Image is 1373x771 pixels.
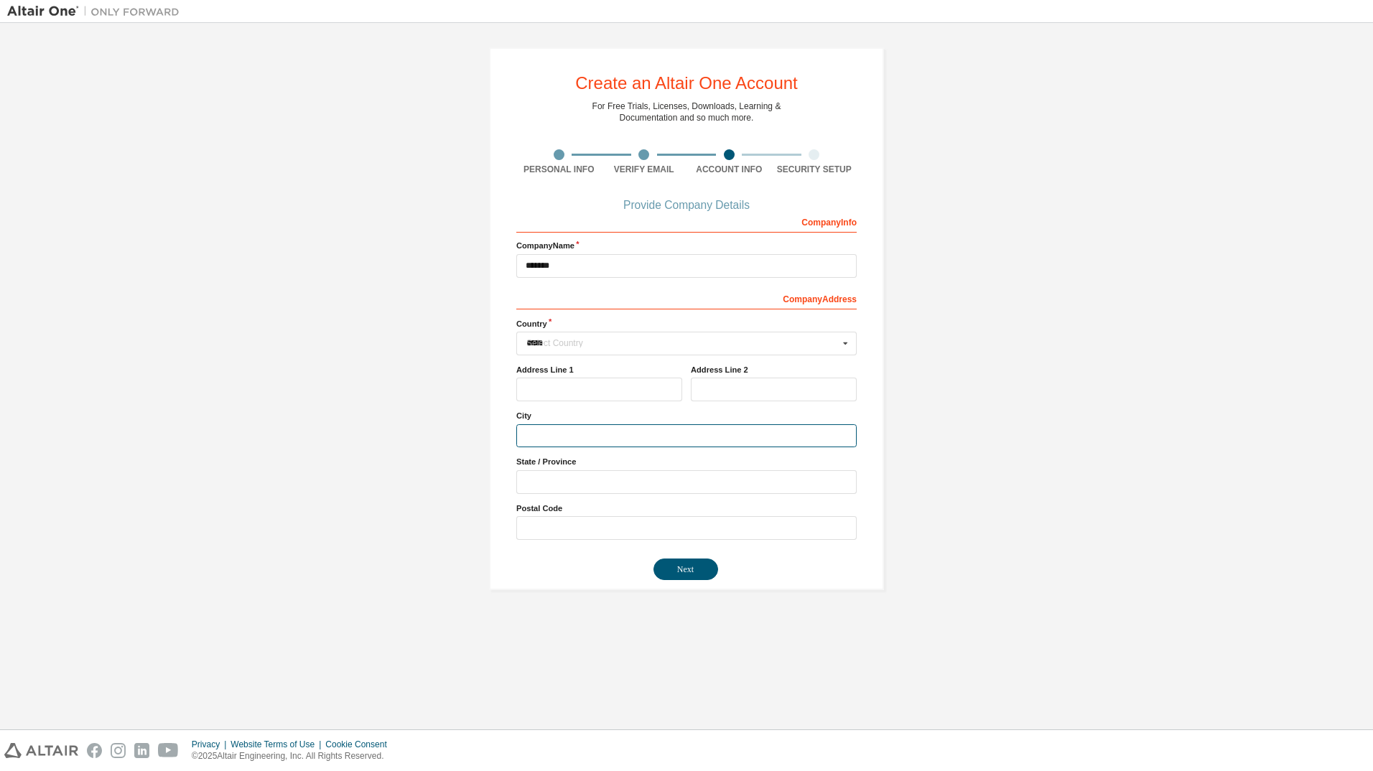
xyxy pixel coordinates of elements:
div: Personal Info [516,164,602,175]
div: For Free Trials, Licenses, Downloads, Learning & Documentation and so much more. [592,101,781,123]
img: altair_logo.svg [4,743,78,758]
label: Address Line 1 [516,364,682,375]
label: Address Line 2 [691,364,857,375]
div: Select Country [526,339,839,347]
label: City [516,410,857,421]
img: instagram.svg [111,743,126,758]
div: Account Info [686,164,772,175]
div: Website Terms of Use [231,739,325,750]
p: © 2025 Altair Engineering, Inc. All Rights Reserved. [192,750,396,762]
label: State / Province [516,456,857,467]
button: Next [653,559,718,580]
img: facebook.svg [87,743,102,758]
img: linkedin.svg [134,743,149,758]
div: Provide Company Details [516,201,857,210]
div: Privacy [192,739,231,750]
div: Security Setup [772,164,857,175]
div: Cookie Consent [325,739,395,750]
div: Create an Altair One Account [575,75,798,92]
div: Company Address [516,286,857,309]
img: Altair One [7,4,187,19]
label: Country [516,318,857,330]
div: Company Info [516,210,857,233]
div: Verify Email [602,164,687,175]
label: Company Name [516,240,857,251]
img: youtube.svg [158,743,179,758]
label: Postal Code [516,503,857,514]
